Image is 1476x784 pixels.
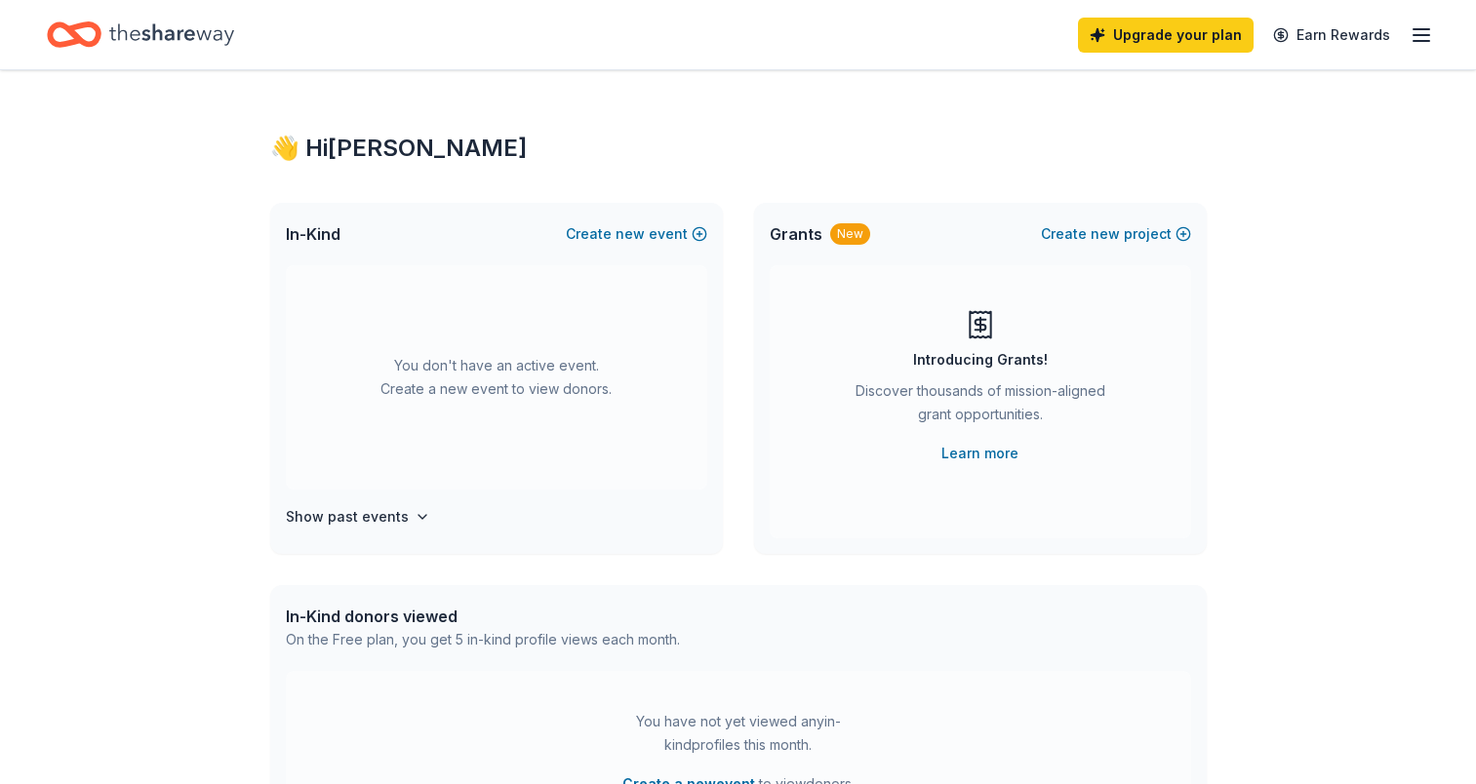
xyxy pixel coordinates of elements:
[1261,18,1402,53] a: Earn Rewards
[830,223,870,245] div: New
[941,442,1018,465] a: Learn more
[286,265,707,490] div: You don't have an active event. Create a new event to view donors.
[286,222,340,246] span: In-Kind
[770,222,822,246] span: Grants
[286,628,680,651] div: On the Free plan, you get 5 in-kind profile views each month.
[848,379,1113,434] div: Discover thousands of mission-aligned grant opportunities.
[1078,18,1254,53] a: Upgrade your plan
[1091,222,1120,246] span: new
[286,605,680,628] div: In-Kind donors viewed
[47,12,234,58] a: Home
[286,505,430,529] button: Show past events
[286,505,409,529] h4: Show past events
[913,348,1048,372] div: Introducing Grants!
[616,222,645,246] span: new
[1041,222,1191,246] button: Createnewproject
[617,710,860,757] div: You have not yet viewed any in-kind profiles this month.
[566,222,707,246] button: Createnewevent
[270,133,1207,164] div: 👋 Hi [PERSON_NAME]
